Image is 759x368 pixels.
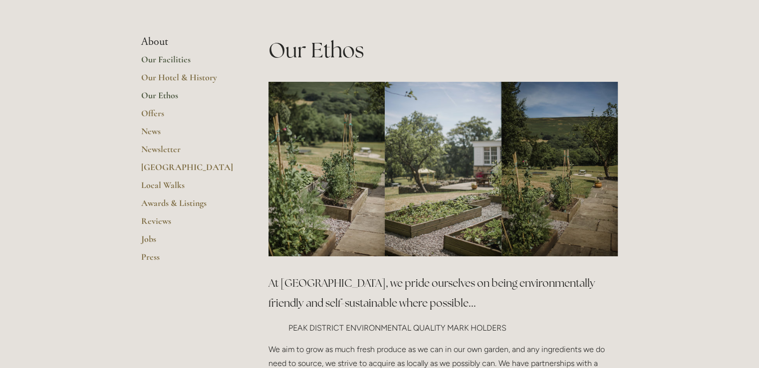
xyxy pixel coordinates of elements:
[141,72,237,90] a: Our Hotel & History
[141,233,237,251] a: Jobs
[141,90,237,108] a: Our Ethos
[141,215,237,233] a: Reviews
[268,82,385,257] img: photos of the garden beds, Losehill Hotel
[141,35,237,48] li: About
[141,54,237,72] a: Our Facilities
[141,144,237,162] a: Newsletter
[268,35,618,65] h1: Our Ethos
[141,108,237,126] a: Offers
[502,82,618,257] img: Photo of vegetable garden bed, Losehill Hotel
[141,197,237,215] a: Awards & Listings
[385,82,502,257] img: vegetable garden bed, Losehill Hotel
[141,162,237,180] a: [GEOGRAPHIC_DATA]
[141,180,237,197] a: Local Walks
[288,321,618,335] p: PEAK DISTRICT ENVIRONMENTAL QUALITY MARK HOLDERS
[141,126,237,144] a: News
[141,251,237,269] a: Press
[268,273,618,313] h3: At [GEOGRAPHIC_DATA], we pride ourselves on being environmentally friendly and self-sustainable w...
